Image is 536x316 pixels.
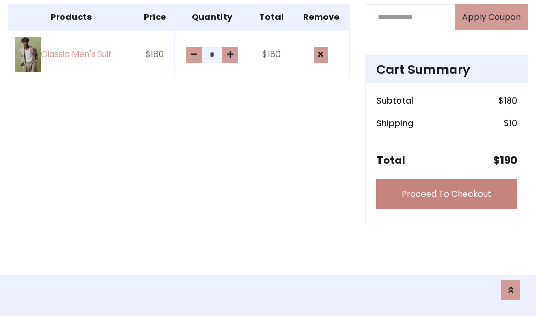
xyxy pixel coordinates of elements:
[293,4,349,30] th: Remove
[498,96,517,106] h6: $
[250,4,293,30] th: Total
[504,95,517,107] span: 180
[376,154,405,166] h5: Total
[376,62,517,77] h4: Cart Summary
[376,118,414,128] h6: Shipping
[509,117,517,129] span: 10
[504,118,517,128] h6: $
[8,4,135,30] th: Products
[135,30,175,78] td: $180
[376,179,517,209] a: Proceed To Checkout
[376,96,414,106] h6: Subtotal
[493,154,517,166] h5: $
[500,153,517,167] span: 190
[175,4,250,30] th: Quantity
[15,37,128,72] a: Classic Men's Suit
[455,4,528,30] button: Apply Coupon
[250,30,293,78] td: $180
[135,4,175,30] th: Price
